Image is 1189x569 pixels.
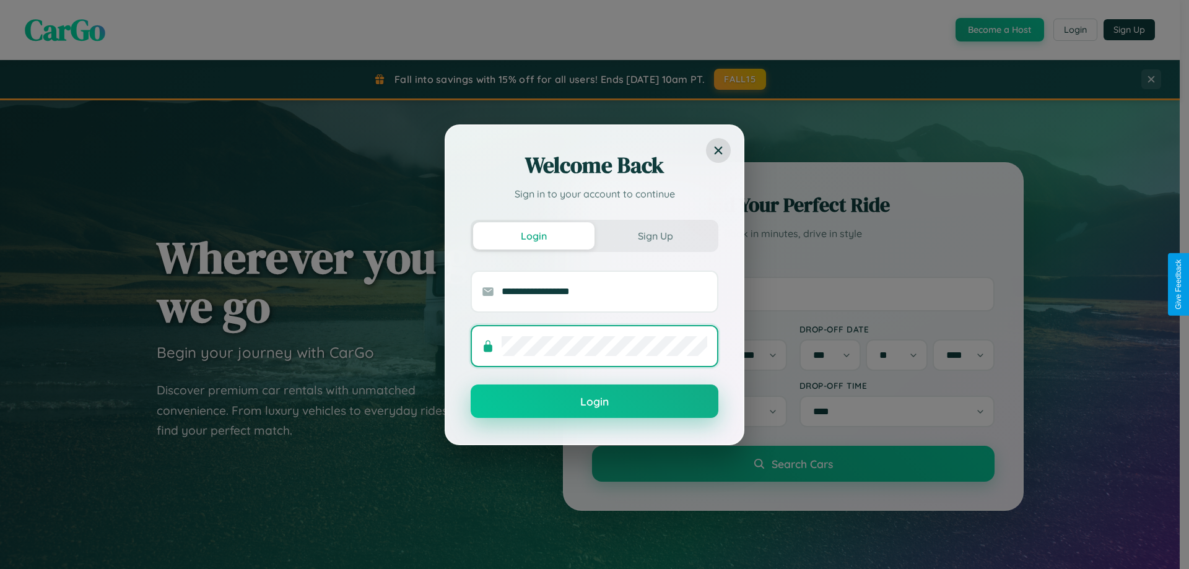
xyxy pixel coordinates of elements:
button: Login [471,384,718,418]
p: Sign in to your account to continue [471,186,718,201]
div: Give Feedback [1174,259,1183,310]
h2: Welcome Back [471,150,718,180]
button: Sign Up [594,222,716,250]
button: Login [473,222,594,250]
